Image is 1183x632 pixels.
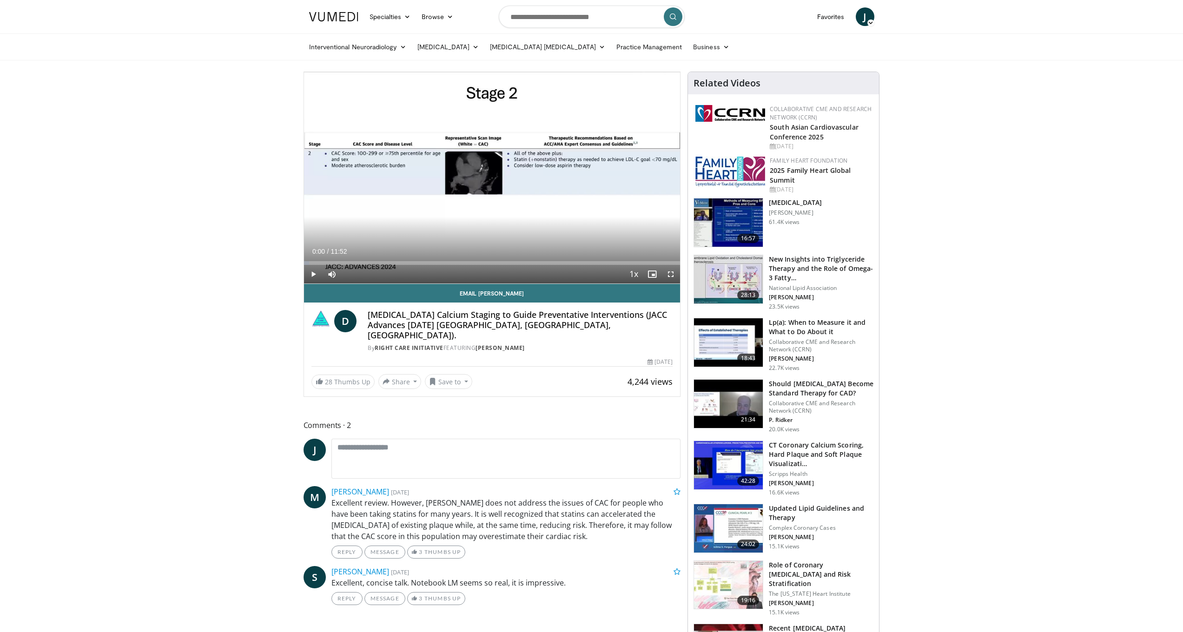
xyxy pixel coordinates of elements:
span: 24:02 [737,540,760,549]
img: 7a20132b-96bf-405a-bedd-783937203c38.150x105_q85_crop-smart_upscale.jpg [694,318,763,367]
img: 96363db5-6b1b-407f-974b-715268b29f70.jpeg.150x105_q85_autocrop_double_scale_upscale_version-0.2.jpg [695,157,765,187]
a: Message [364,546,405,559]
a: Favorites [812,7,850,26]
div: Progress Bar [304,261,681,265]
a: Interventional Neuroradiology [304,38,412,56]
small: [DATE] [391,568,409,576]
a: Browse [416,7,459,26]
span: 19:16 [737,596,760,605]
h3: Updated Lipid Guidelines and Therapy [769,504,873,522]
p: [PERSON_NAME] [769,209,822,217]
p: 15.1K views [769,543,800,550]
p: Collaborative CME and Research Network (CCRN) [769,400,873,415]
button: Playback Rate [624,265,643,283]
div: By FEATURING [368,344,673,352]
button: Fullscreen [661,265,680,283]
p: [PERSON_NAME] [769,480,873,487]
span: 3 [419,548,423,555]
h3: [MEDICAL_DATA] [769,198,822,207]
span: M [304,486,326,508]
img: 77f671eb-9394-4acc-bc78-a9f077f94e00.150x105_q85_crop-smart_upscale.jpg [694,504,763,553]
a: [PERSON_NAME] [331,566,389,577]
p: 15.1K views [769,609,800,616]
a: Family Heart Foundation [770,157,847,165]
span: 3 [419,595,423,602]
a: 24:02 Updated Lipid Guidelines and Therapy Complex Coronary Cases [PERSON_NAME] 15.1K views [694,504,873,553]
video-js: Video Player [304,72,681,284]
img: Right Care Initiative [311,310,331,332]
small: [DATE] [391,488,409,496]
button: Mute [323,265,341,283]
h3: Lp(a): When to Measure it and What to Do About it [769,318,873,336]
a: 3 Thumbs Up [407,546,465,559]
h3: New Insights into Triglyceride Therapy and the Role of Omega-3 Fatty… [769,255,873,283]
span: Comments 2 [304,419,681,431]
a: Email [PERSON_NAME] [304,284,681,303]
p: [PERSON_NAME] [769,599,873,607]
p: 61.4K views [769,218,800,226]
a: Collaborative CME and Research Network (CCRN) [770,105,872,121]
a: 18:43 Lp(a): When to Measure it and What to Do About it Collaborative CME and Research Network (C... [694,318,873,372]
p: P. Ridker [769,416,873,424]
span: 42:28 [737,476,760,486]
a: 19:16 Role of Coronary [MEDICAL_DATA] and Risk Stratification The [US_STATE] Heart Institute [PER... [694,560,873,616]
a: Message [364,592,405,605]
span: 4,244 views [628,376,673,387]
p: 20.0K views [769,426,800,433]
h3: Role of Coronary [MEDICAL_DATA] and Risk Stratification [769,560,873,588]
img: a92b9a22-396b-4790-a2bb-5028b5f4e720.150x105_q85_crop-smart_upscale.jpg [694,198,763,247]
button: Play [304,265,323,283]
button: Save to [425,374,472,389]
p: Complex Coronary Cases [769,524,873,532]
span: 21:34 [737,415,760,424]
img: a04ee3ba-8487-4636-b0fb-5e8d268f3737.png.150x105_q85_autocrop_double_scale_upscale_version-0.2.png [695,105,765,122]
p: [PERSON_NAME] [769,355,873,362]
a: [MEDICAL_DATA] [MEDICAL_DATA] [484,38,611,56]
span: 11:52 [330,248,347,255]
a: S [304,566,326,588]
a: South Asian Cardiovascular Conference 2025 [770,123,859,141]
span: / [327,248,329,255]
input: Search topics, interventions [499,6,685,28]
h3: Should [MEDICAL_DATA] Become Standard Therapy for CAD? [769,379,873,398]
a: [MEDICAL_DATA] [412,38,484,56]
a: [PERSON_NAME] [476,344,525,352]
button: Share [378,374,422,389]
h4: [MEDICAL_DATA] Calcium Staging to Guide Preventative Interventions (JACC Advances [DATE] [GEOGRAP... [368,310,673,340]
h3: CT Coronary Calcium Scoring, Hard Plaque and Soft Plaque Visualizati… [769,441,873,468]
a: 28:13 New Insights into Triglyceride Therapy and the Role of Omega-3 Fatty… National Lipid Associ... [694,255,873,310]
p: Excellent review. However, [PERSON_NAME] does not address the issues of CAC for people who have b... [331,497,681,542]
a: 21:34 Should [MEDICAL_DATA] Become Standard Therapy for CAD? Collaborative CME and Research Netwo... [694,379,873,433]
div: [DATE] [648,358,673,366]
span: 28 [325,377,332,386]
img: 45ea033d-f728-4586-a1ce-38957b05c09e.150x105_q85_crop-smart_upscale.jpg [694,255,763,303]
span: 16:57 [737,234,760,243]
a: [PERSON_NAME] [331,487,389,497]
p: Excellent, concise talk. Notebook LM seems so real, it is impressive. [331,577,681,588]
a: 2025 Family Heart Global Summit [770,166,851,184]
h4: Related Videos [694,78,760,89]
a: Business [687,38,735,56]
a: D [334,310,357,332]
p: 16.6K views [769,489,800,496]
div: [DATE] [770,185,872,194]
p: Scripps Health [769,470,873,478]
p: Collaborative CME and Research Network (CCRN) [769,338,873,353]
p: The [US_STATE] Heart Institute [769,590,873,598]
img: VuMedi Logo [309,12,358,21]
a: Right Care Initiative [375,344,443,352]
a: 28 Thumbs Up [311,375,375,389]
a: Reply [331,592,363,605]
p: 23.5K views [769,303,800,310]
span: 18:43 [737,354,760,363]
a: 16:57 [MEDICAL_DATA] [PERSON_NAME] 61.4K views [694,198,873,247]
a: Reply [331,546,363,559]
a: Specialties [364,7,416,26]
a: J [304,439,326,461]
span: 28:13 [737,290,760,300]
a: 3 Thumbs Up [407,592,465,605]
p: [PERSON_NAME] [769,533,873,541]
a: J [856,7,874,26]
